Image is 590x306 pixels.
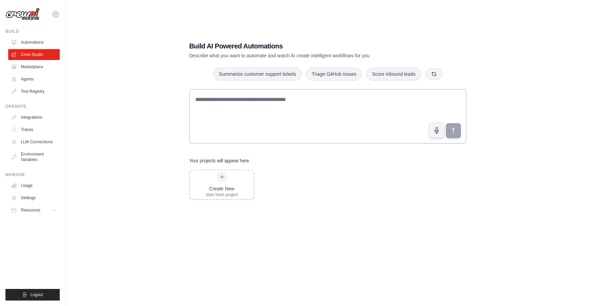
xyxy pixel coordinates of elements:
[189,52,419,59] p: Describe what you want to automate and watch AI create intelligent workflows for you
[5,289,60,301] button: Logout
[5,172,60,177] div: Manage
[429,122,445,138] button: Click to speak your automation idea
[8,74,60,85] a: Agents
[5,104,60,109] div: Operate
[8,49,60,60] a: Crew Studio
[366,68,421,81] button: Score inbound leads
[21,207,40,213] span: Resources
[5,8,40,21] img: Logo
[5,29,60,34] div: Build
[8,136,60,147] a: LLM Connections
[189,41,419,51] h1: Build AI Powered Automations
[8,192,60,203] a: Settings
[213,68,302,81] button: Summarize customer support tickets
[30,292,43,297] span: Logout
[8,37,60,48] a: Automations
[8,180,60,191] a: Usage
[8,149,60,165] a: Environment Variables
[206,185,238,192] div: Create New
[8,124,60,135] a: Traces
[8,61,60,72] a: Marketplace
[189,157,249,164] h3: Your projects will appear here
[8,205,60,216] button: Resources
[306,68,362,81] button: Triage GitHub issues
[8,112,60,123] a: Integrations
[8,86,60,97] a: Tool Registry
[425,68,442,80] button: Get new suggestions
[206,192,238,198] div: Start fresh project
